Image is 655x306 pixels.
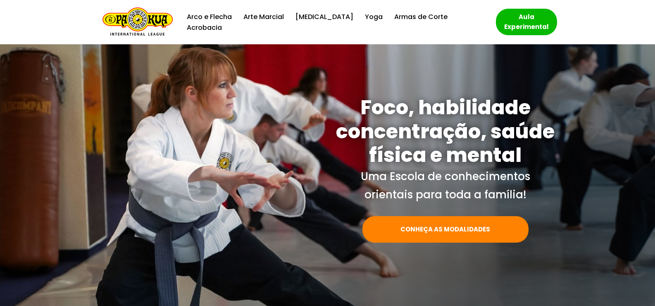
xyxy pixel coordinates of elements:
div: Menu primário [185,11,484,33]
a: Arte Marcial [243,11,284,22]
a: Yoga [365,11,383,22]
h1: Foco, habilidade concentração, saúde física e mental [334,96,557,167]
a: Escola de Conhecimentos Orientais Pa-Kua Uma escola para toda família [98,7,173,37]
a: Armas de Corte [394,11,448,22]
a: [MEDICAL_DATA] [295,11,353,22]
a: Aula Experimental [496,9,557,35]
p: Uma Escola de conhecimentos orientais para toda a família! [334,167,557,204]
a: CONHEÇA AS MODALIDADES [362,216,529,243]
a: Arco e Flecha [187,11,232,22]
a: Acrobacia [187,22,222,33]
